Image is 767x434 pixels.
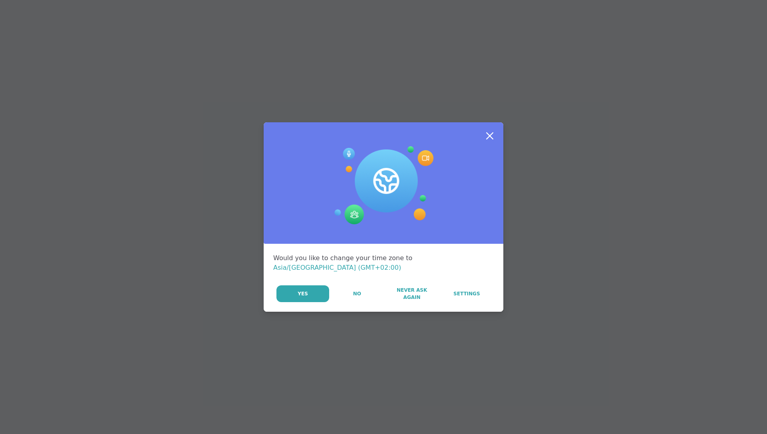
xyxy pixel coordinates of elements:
span: Asia/[GEOGRAPHIC_DATA] (GMT+02:00) [273,264,401,271]
span: Yes [298,290,308,297]
img: Session Experience [334,146,433,225]
button: Never Ask Again [385,285,439,302]
button: No [330,285,384,302]
span: Never Ask Again [389,287,435,301]
span: Settings [453,290,480,297]
a: Settings [440,285,494,302]
div: Would you like to change your time zone to [273,253,494,273]
button: Yes [276,285,329,302]
span: No [353,290,361,297]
